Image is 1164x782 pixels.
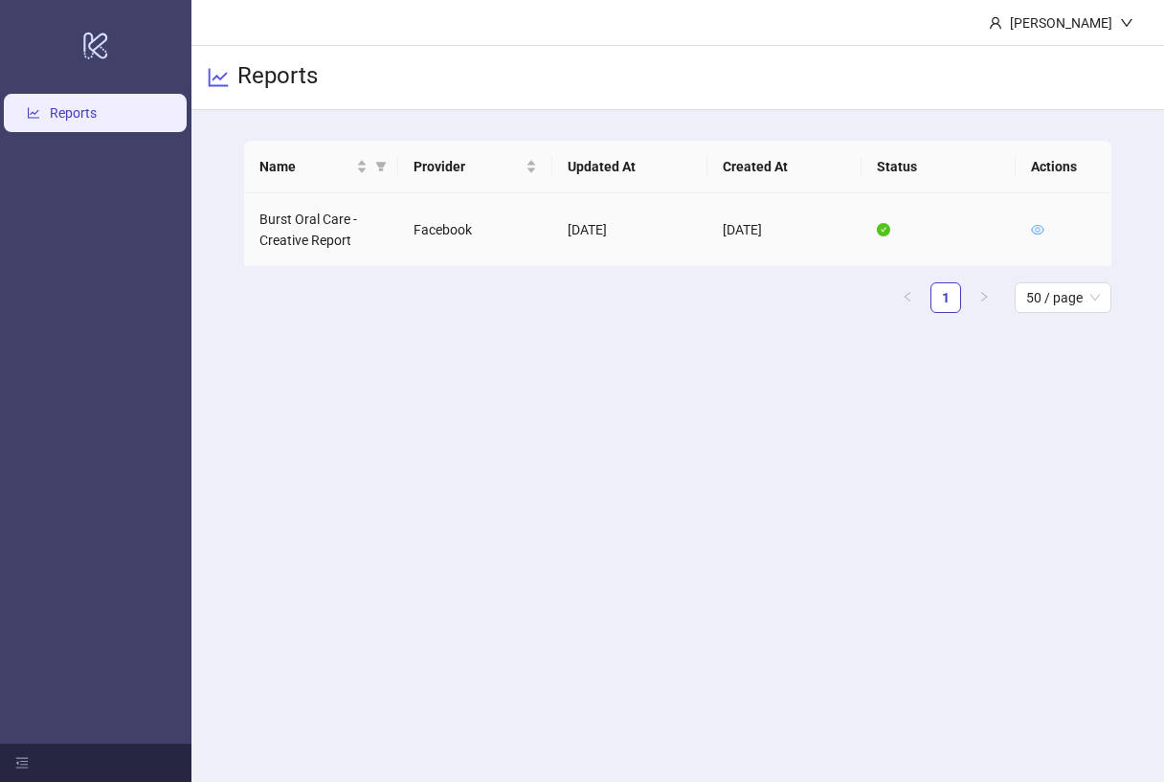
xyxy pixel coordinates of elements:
[244,141,398,193] th: Name
[989,16,1002,30] span: user
[371,152,391,181] span: filter
[931,283,960,312] a: 1
[892,282,923,313] li: Previous Page
[1016,141,1111,193] th: Actions
[877,223,890,236] span: check-circle
[398,141,552,193] th: Provider
[1015,282,1111,313] div: Page Size
[375,161,387,172] span: filter
[414,156,522,177] span: Provider
[902,291,913,302] span: left
[552,193,706,267] td: [DATE]
[244,193,398,267] td: Burst Oral Care - Creative Report
[1026,283,1100,312] span: 50 / page
[1002,12,1120,34] div: [PERSON_NAME]
[1120,16,1133,30] span: down
[552,141,706,193] th: Updated At
[237,61,318,94] h3: Reports
[1031,223,1044,236] span: eye
[259,156,352,177] span: Name
[930,282,961,313] li: 1
[892,282,923,313] button: left
[969,282,999,313] li: Next Page
[978,291,990,302] span: right
[398,193,552,267] td: Facebook
[15,756,29,770] span: menu-fold
[969,282,999,313] button: right
[207,66,230,89] span: line-chart
[707,193,862,267] td: [DATE]
[707,141,862,193] th: Created At
[50,105,97,121] a: Reports
[1031,222,1044,237] a: eye
[862,141,1016,193] th: Status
